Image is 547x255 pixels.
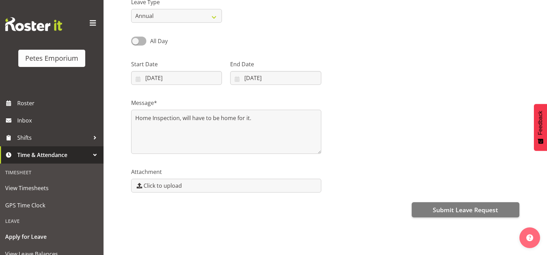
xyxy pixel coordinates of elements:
[2,197,102,214] a: GPS Time Clock
[412,202,519,217] button: Submit Leave Request
[17,115,100,126] span: Inbox
[25,53,78,63] div: Petes Emporium
[144,182,182,190] span: Click to upload
[526,234,533,241] img: help-xxl-2.png
[2,179,102,197] a: View Timesheets
[2,228,102,245] a: Apply for Leave
[534,104,547,151] button: Feedback - Show survey
[131,168,321,176] label: Attachment
[2,165,102,179] div: Timesheet
[5,200,98,210] span: GPS Time Clock
[5,17,62,31] img: Rosterit website logo
[537,111,544,135] span: Feedback
[5,183,98,193] span: View Timesheets
[150,37,168,45] span: All Day
[17,98,100,108] span: Roster
[17,133,90,143] span: Shifts
[131,71,222,85] input: Click to select...
[17,150,90,160] span: Time & Attendance
[5,232,98,242] span: Apply for Leave
[433,205,498,214] span: Submit Leave Request
[230,71,321,85] input: Click to select...
[131,99,321,107] label: Message*
[2,214,102,228] div: Leave
[131,60,222,68] label: Start Date
[230,60,321,68] label: End Date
